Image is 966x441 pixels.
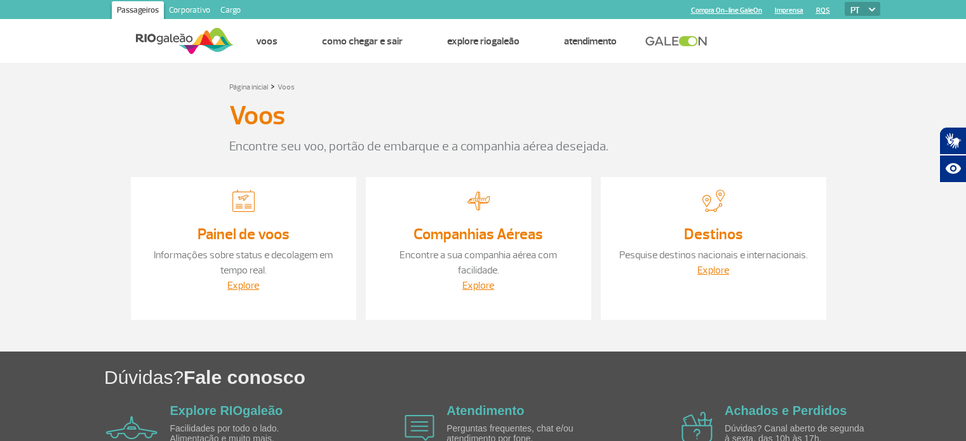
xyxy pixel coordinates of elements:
[775,6,803,15] a: Imprensa
[447,35,520,48] a: Explore RIOgaleão
[106,416,158,439] img: airplane icon
[564,35,617,48] a: Atendimento
[322,35,403,48] a: Como chegar e sair
[112,1,164,22] a: Passageiros
[256,35,278,48] a: Voos
[229,137,737,156] p: Encontre seu voo, portão de embarque e a companhia aérea desejada.
[939,127,966,155] button: Abrir tradutor de língua de sinais.
[413,225,543,244] a: Companhias Aéreas
[405,415,434,441] img: airplane icon
[227,279,259,292] a: Explore
[697,264,729,277] a: Explore
[271,79,275,93] a: >
[939,155,966,183] button: Abrir recursos assistivos.
[164,1,215,22] a: Corporativo
[399,249,557,277] a: Encontre a sua companhia aérea com facilidade.
[170,404,283,418] a: Explore RIOgaleão
[691,6,762,15] a: Compra On-line GaleOn
[184,367,305,388] span: Fale conosco
[619,249,808,261] a: Pesquise destinos nacionais e internacionais.
[229,82,268,92] a: Página inicial
[278,82,295,92] a: Voos
[198,225,290,244] a: Painel de voos
[816,6,830,15] a: RQS
[939,127,966,183] div: Plugin de acessibilidade da Hand Talk.
[215,1,246,22] a: Cargo
[154,249,333,277] a: Informações sobre status e decolagem em tempo real.
[104,364,966,390] h1: Dúvidas?
[684,225,743,244] a: Destinos
[462,279,494,292] a: Explore
[446,404,524,418] a: Atendimento
[725,404,847,418] a: Achados e Perdidos
[229,100,285,132] h3: Voos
